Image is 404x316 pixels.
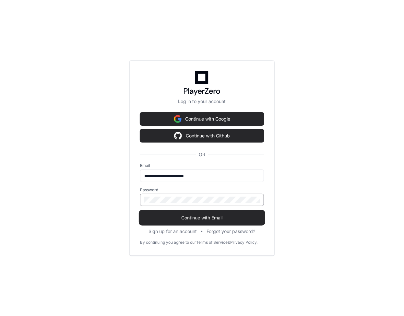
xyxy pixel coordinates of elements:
label: Password [140,187,264,193]
div: & [228,240,230,245]
button: Continue with Github [140,129,264,142]
span: Continue with Email [140,215,264,221]
a: Privacy Policy. [230,240,257,245]
p: Log in to your account [140,98,264,105]
img: Sign in with google [174,112,182,125]
a: Terms of Service [196,240,228,245]
button: Forgot your password? [207,228,255,235]
button: Continue with Google [140,112,264,125]
img: Sign in with google [174,129,182,142]
button: Sign up for an account [149,228,197,235]
span: OR [196,151,208,158]
button: Continue with Email [140,211,264,224]
label: Email [140,163,264,168]
div: By continuing you agree to our [140,240,196,245]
